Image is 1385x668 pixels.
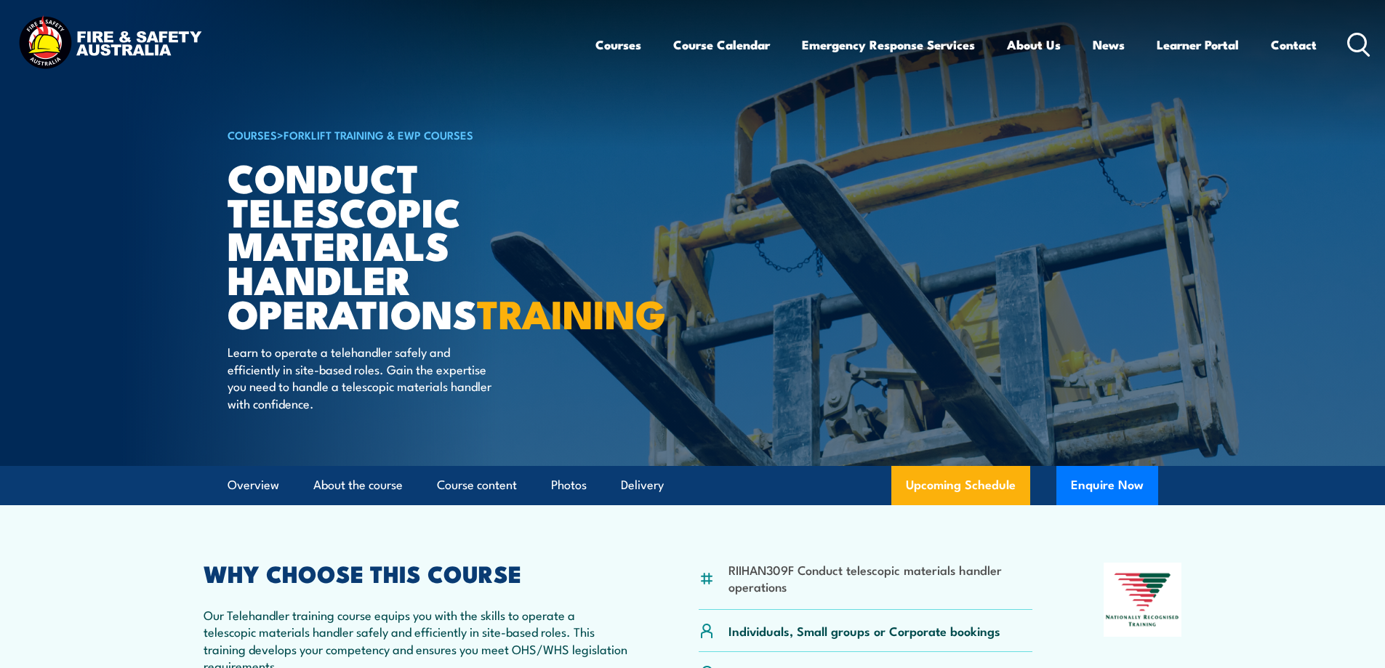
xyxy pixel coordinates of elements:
a: News [1093,25,1125,64]
a: About the course [313,466,403,504]
button: Enquire Now [1056,466,1158,505]
a: Photos [551,466,587,504]
a: Learner Portal [1157,25,1239,64]
a: About Us [1007,25,1061,64]
a: Course Calendar [673,25,770,64]
img: Nationally Recognised Training logo. [1104,563,1182,637]
h1: Conduct Telescopic Materials Handler Operations [228,160,587,330]
li: RIIHAN309F Conduct telescopic materials handler operations [728,561,1033,595]
strong: TRAINING [477,282,666,342]
a: Overview [228,466,279,504]
a: Course content [437,466,517,504]
a: Contact [1271,25,1317,64]
a: Forklift Training & EWP Courses [284,126,473,142]
p: Individuals, Small groups or Corporate bookings [728,622,1000,639]
a: COURSES [228,126,277,142]
a: Delivery [621,466,664,504]
p: Learn to operate a telehandler safely and efficiently in site-based roles. Gain the expertise you... [228,343,493,411]
a: Courses [595,25,641,64]
a: Upcoming Schedule [891,466,1030,505]
h6: > [228,126,587,143]
h2: WHY CHOOSE THIS COURSE [204,563,628,583]
a: Emergency Response Services [802,25,975,64]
